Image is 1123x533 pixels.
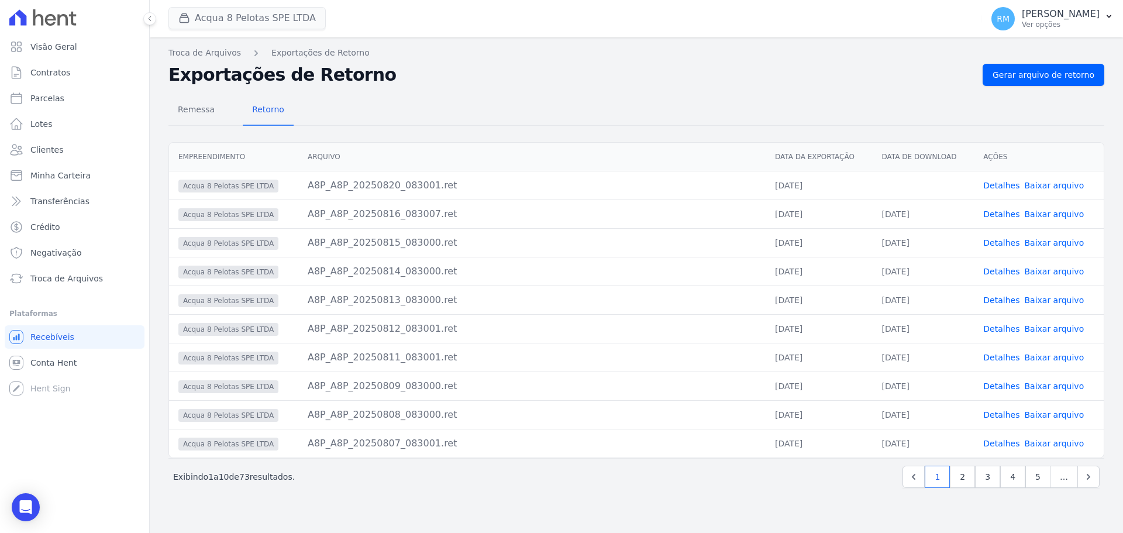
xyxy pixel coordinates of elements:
td: [DATE] [873,372,974,400]
span: Visão Geral [30,41,77,53]
a: Detalhes [983,324,1019,333]
span: Troca de Arquivos [30,273,103,284]
span: 1 [208,472,213,482]
a: Baixar arquivo [1024,324,1084,333]
span: Acqua 8 Pelotas SPE LTDA [178,380,278,393]
td: [DATE] [873,400,974,429]
span: Lotes [30,118,53,130]
td: [DATE] [766,400,873,429]
p: [PERSON_NAME] [1022,8,1100,20]
a: Detalhes [983,181,1019,190]
a: Baixar arquivo [1024,353,1084,362]
p: Exibindo a de resultados. [173,471,295,483]
td: [DATE] [766,286,873,314]
a: Negativação [5,241,144,264]
a: Troca de Arquivos [5,267,144,290]
a: Baixar arquivo [1024,209,1084,219]
span: Acqua 8 Pelotas SPE LTDA [178,237,278,250]
div: A8P_A8P_20250809_083000.ret [308,379,756,393]
th: Ações [974,143,1104,171]
a: Detalhes [983,209,1019,219]
a: Baixar arquivo [1024,267,1084,276]
span: Remessa [171,98,222,121]
a: 5 [1025,466,1050,488]
div: A8P_A8P_20250820_083001.ret [308,178,756,192]
span: Parcelas [30,92,64,104]
span: Retorno [245,98,291,121]
div: Open Intercom Messenger [12,493,40,521]
td: [DATE] [873,286,974,314]
a: Recebíveis [5,325,144,349]
a: Exportações de Retorno [271,47,370,59]
a: Detalhes [983,381,1019,391]
a: Minha Carteira [5,164,144,187]
nav: Breadcrumb [168,47,1104,59]
td: [DATE] [766,429,873,458]
a: Detalhes [983,353,1019,362]
h2: Exportações de Retorno [168,64,973,85]
span: Crédito [30,221,60,233]
a: 4 [1000,466,1025,488]
div: A8P_A8P_20250807_083001.ret [308,436,756,451]
td: [DATE] [873,343,974,372]
a: Remessa [168,95,224,126]
td: [DATE] [766,314,873,343]
a: Contratos [5,61,144,84]
a: Previous [902,466,925,488]
span: Acqua 8 Pelotas SPE LTDA [178,208,278,221]
td: [DATE] [873,200,974,228]
a: 3 [975,466,1000,488]
a: Baixar arquivo [1024,410,1084,419]
a: Baixar arquivo [1024,381,1084,391]
button: Acqua 8 Pelotas SPE LTDA [168,7,326,29]
div: A8P_A8P_20250815_083000.ret [308,236,756,250]
span: Clientes [30,144,63,156]
span: Acqua 8 Pelotas SPE LTDA [178,409,278,422]
div: A8P_A8P_20250814_083000.ret [308,264,756,278]
span: Acqua 8 Pelotas SPE LTDA [178,352,278,364]
a: Next [1077,466,1100,488]
td: [DATE] [766,372,873,400]
a: Baixar arquivo [1024,439,1084,448]
p: Ver opções [1022,20,1100,29]
a: Visão Geral [5,35,144,59]
span: Recebíveis [30,331,74,343]
span: 10 [219,472,229,482]
a: Detalhes [983,295,1019,305]
a: Baixar arquivo [1024,295,1084,305]
td: [DATE] [873,314,974,343]
td: [DATE] [766,171,873,200]
a: Retorno [243,95,294,126]
th: Data da Exportação [766,143,873,171]
a: Transferências [5,190,144,213]
span: Transferências [30,195,89,207]
td: [DATE] [766,200,873,228]
a: Clientes [5,138,144,161]
div: A8P_A8P_20250808_083000.ret [308,408,756,422]
th: Arquivo [298,143,766,171]
span: Conta Hent [30,357,77,369]
th: Data de Download [873,143,974,171]
a: Conta Hent [5,351,144,374]
div: A8P_A8P_20250816_083007.ret [308,207,756,221]
span: Acqua 8 Pelotas SPE LTDA [178,323,278,336]
a: Troca de Arquivos [168,47,241,59]
th: Empreendimento [169,143,298,171]
a: Detalhes [983,439,1019,448]
td: [DATE] [873,228,974,257]
div: Plataformas [9,307,140,321]
div: A8P_A8P_20250813_083000.ret [308,293,756,307]
span: Acqua 8 Pelotas SPE LTDA [178,294,278,307]
a: 1 [925,466,950,488]
a: Gerar arquivo de retorno [983,64,1104,86]
a: Baixar arquivo [1024,238,1084,247]
td: [DATE] [766,343,873,372]
a: Detalhes [983,238,1019,247]
span: Negativação [30,247,82,259]
div: A8P_A8P_20250811_083001.ret [308,350,756,364]
a: 2 [950,466,975,488]
span: Minha Carteira [30,170,91,181]
td: [DATE] [873,257,974,286]
span: Gerar arquivo de retorno [993,69,1094,81]
span: Acqua 8 Pelotas SPE LTDA [178,266,278,278]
